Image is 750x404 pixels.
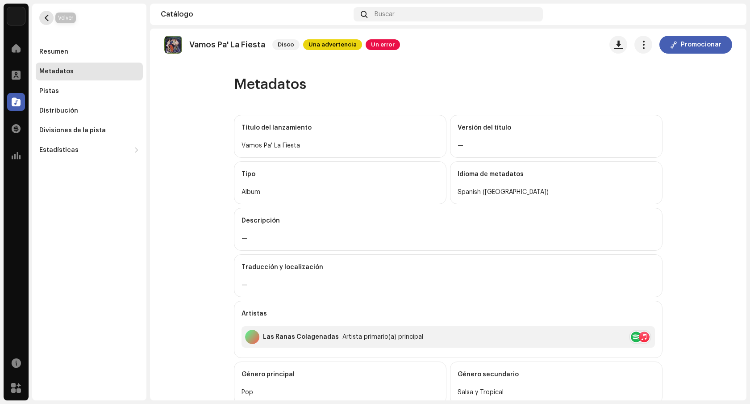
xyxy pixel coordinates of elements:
[36,141,143,159] re-m-nav-dropdown: Estadísticas
[375,11,395,18] span: Buscar
[458,162,655,187] div: Idioma de metadatos
[721,7,736,21] img: 864f76fd-512d-4bb8-b1e3-c7b16364df70
[242,362,439,387] div: Género principal
[242,233,655,244] div: —
[36,63,143,80] re-m-nav-item: Metadatos
[342,333,423,341] div: Artista primario(a) principal
[36,43,143,61] re-m-nav-item: Resumen
[36,122,143,139] re-m-nav-item: Divisiones de la pista
[36,102,143,120] re-m-nav-item: Distribución
[458,187,655,198] div: Spanish ([GEOGRAPHIC_DATA])
[242,301,655,326] div: Artistas
[164,36,182,54] img: fb3daa28-3aee-4c19-b6ef-b27a5e82e69b
[242,140,439,151] div: Vamos Pa' La Fiesta
[161,11,350,18] div: Catálogo
[242,187,439,198] div: Album
[303,39,362,50] span: Una advertencia
[681,36,721,54] span: Promocionar
[39,107,78,114] div: Distribución
[659,36,732,54] button: Promocionar
[366,39,400,50] span: Un error
[39,147,79,154] div: Estadísticas
[39,68,74,75] div: Metadatos
[263,333,339,341] div: Las Ranas Colagenadas
[39,127,106,134] div: Divisiones de la pista
[189,40,265,50] p: Vamos Pa' La Fiesta
[242,115,439,140] div: Título del lanzamiento
[39,88,59,95] div: Pistas
[242,162,439,187] div: Tipo
[458,362,655,387] div: Género secundario
[242,280,655,290] div: —
[242,208,655,233] div: Descripción
[234,76,306,93] span: Metadatos
[39,48,68,55] div: Resumen
[458,387,655,398] div: Salsa y Tropical
[272,39,300,50] span: Disco
[242,255,655,280] div: Traducción y localización
[458,115,655,140] div: Versión del título
[7,7,25,25] img: edd8793c-a1b1-4538-85bc-e24b6277bc1e
[36,82,143,100] re-m-nav-item: Pistas
[242,387,439,398] div: Pop
[458,140,655,151] div: —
